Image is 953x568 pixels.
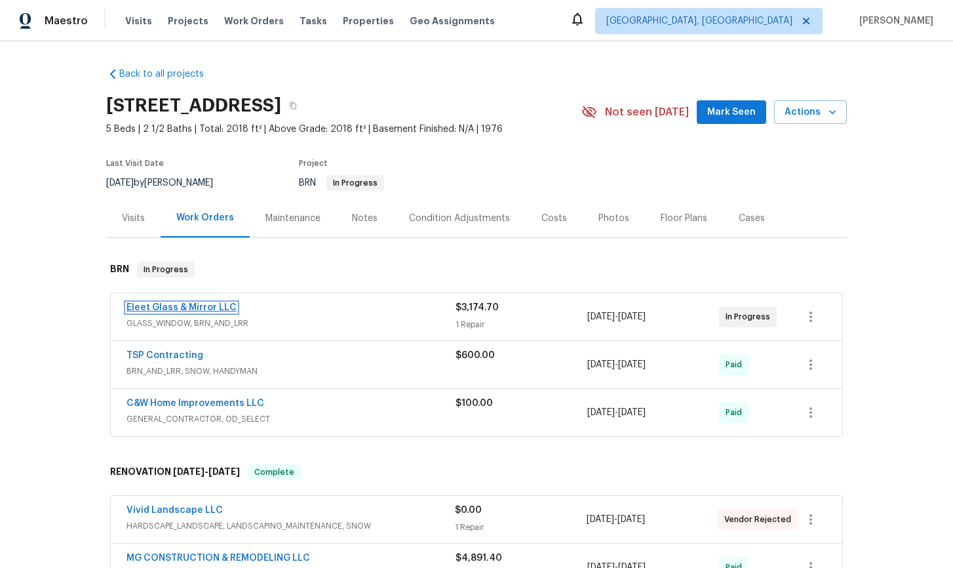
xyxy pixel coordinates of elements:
a: Eleet Glass & Mirror LLC [126,303,237,312]
a: TSP Contracting [126,351,203,360]
span: Last Visit Date [106,159,164,167]
span: [DATE] [618,408,646,417]
div: Visits [122,212,145,225]
span: - [587,513,645,526]
span: BRN_AND_LRR, SNOW, HANDYMAN [126,365,456,378]
span: Tasks [300,16,327,26]
div: Condition Adjustments [409,212,510,225]
span: BRN [299,178,384,188]
span: GENERAL_CONTRACTOR, OD_SELECT [126,413,456,426]
span: - [587,310,646,323]
span: Work Orders [224,14,284,28]
span: Properties [343,14,394,28]
span: Maestro [45,14,88,28]
span: [DATE] [587,408,615,417]
div: 1 Repair [456,318,587,331]
div: by [PERSON_NAME] [106,175,229,191]
button: Copy Address [281,94,305,117]
div: BRN In Progress [106,249,847,291]
a: Back to all projects [106,68,232,81]
span: HARDSCAPE_LANDSCAPE, LANDSCAPING_MAINTENANCE, SNOW [126,519,455,533]
span: $100.00 [456,399,493,408]
h6: BRN [110,262,129,277]
button: Mark Seen [697,100,766,125]
span: [DATE] [587,360,615,369]
div: Cases [739,212,765,225]
span: [DATE] [173,467,204,476]
a: Vivid Landscape LLC [126,506,223,515]
span: $0.00 [455,506,482,515]
span: Not seen [DATE] [605,106,689,119]
span: Mark Seen [707,104,756,121]
span: [DATE] [587,312,615,321]
div: Costs [541,212,567,225]
span: Project [299,159,328,167]
h2: [STREET_ADDRESS] [106,99,281,112]
span: [GEOGRAPHIC_DATA], [GEOGRAPHIC_DATA] [606,14,792,28]
span: [DATE] [106,178,134,188]
span: [DATE] [587,515,614,524]
div: 1 Repair [455,521,586,534]
span: Visits [125,14,152,28]
div: Maintenance [265,212,321,225]
span: [DATE] [617,515,645,524]
span: Actions [785,104,836,121]
span: GLASS_WINDOW, BRN_AND_LRR [126,317,456,330]
div: Floor Plans [661,212,707,225]
span: Paid [726,406,747,419]
span: Complete [249,466,300,479]
span: [DATE] [618,312,646,321]
span: Projects [168,14,208,28]
span: In Progress [328,179,383,187]
a: MG CONSTRUCTION & REMODELING LLC [126,554,310,563]
div: Work Orders [176,211,234,224]
span: In Progress [138,263,193,276]
span: Paid [726,358,747,371]
span: [DATE] [618,360,646,369]
div: Notes [352,212,378,225]
span: $4,891.40 [456,554,502,563]
span: [PERSON_NAME] [854,14,933,28]
span: $3,174.70 [456,303,499,312]
button: Actions [774,100,847,125]
span: - [173,467,240,476]
span: Geo Assignments [410,14,495,28]
span: - [587,406,646,419]
span: Vendor Rejected [724,513,796,526]
span: - [587,358,646,371]
span: [DATE] [208,467,240,476]
div: Photos [598,212,629,225]
span: $600.00 [456,351,495,360]
a: C&W Home Improvements LLC [126,399,264,408]
h6: RENOVATION [110,464,240,480]
span: 5 Beds | 2 1/2 Baths | Total: 2018 ft² | Above Grade: 2018 ft² | Basement Finished: N/A | 1976 [106,123,581,136]
span: In Progress [726,310,775,323]
div: RENOVATION [DATE]-[DATE]Complete [106,451,847,493]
